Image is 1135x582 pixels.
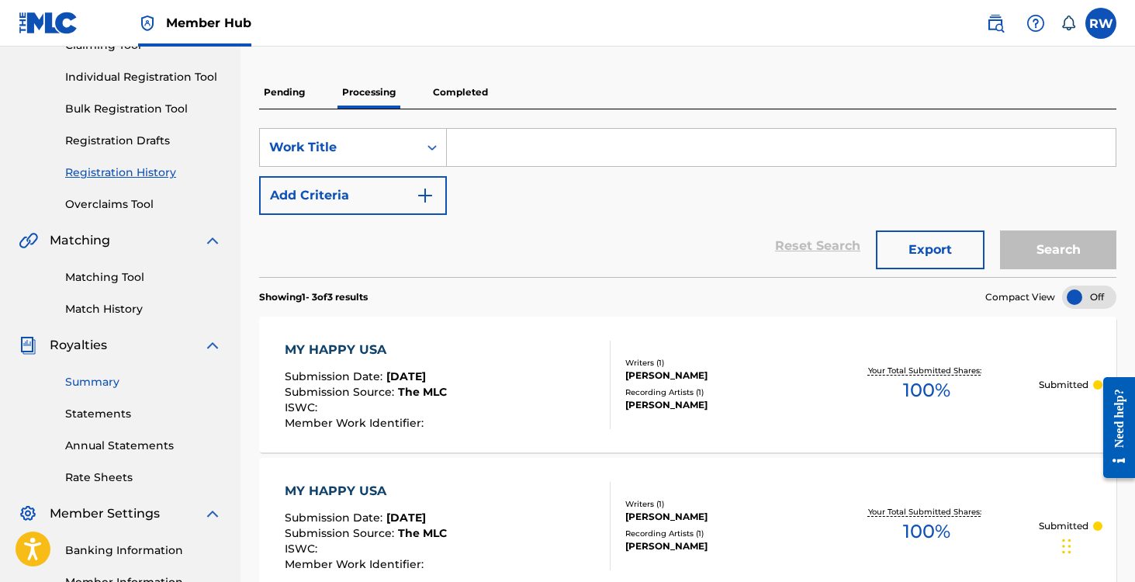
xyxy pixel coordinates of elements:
div: MY HAPPY USA [285,482,447,501]
button: Export [876,230,984,269]
span: Submission Source : [285,526,398,540]
p: Your Total Submitted Shares: [868,365,985,376]
a: Banking Information [65,542,222,559]
span: Submission Date : [285,369,386,383]
span: Matching [50,231,110,250]
a: Summary [65,374,222,390]
img: expand [203,336,222,355]
span: Member Work Identifier : [285,416,427,430]
p: Pending [259,76,310,109]
a: Rate Sheets [65,469,222,486]
div: Help [1020,8,1051,39]
iframe: Resource Center [1092,365,1135,490]
img: MLC Logo [19,12,78,34]
a: Registration Drafts [65,133,222,149]
p: Processing [337,76,400,109]
img: expand [203,504,222,523]
p: Your Total Submitted Shares: [868,506,985,518]
img: help [1026,14,1045,33]
img: Matching [19,231,38,250]
div: [PERSON_NAME] [625,398,814,412]
a: Match History [65,301,222,317]
div: Recording Artists ( 1 ) [625,528,814,539]
span: Submission Source : [285,385,398,399]
a: Registration History [65,165,222,181]
div: MY HAPPY USA [285,341,447,359]
span: ISWC : [285,400,321,414]
span: [DATE] [386,511,426,525]
img: Top Rightsholder [138,14,157,33]
span: 100 % [903,376,950,404]
a: Bulk Registration Tool [65,101,222,117]
a: MY HAPPY USASubmission Date:[DATE]Submission Source:The MLCISWC:Member Work Identifier:Writers (1... [259,317,1116,452]
form: Search Form [259,128,1116,277]
div: [PERSON_NAME] [625,539,814,553]
div: Drag [1062,523,1071,570]
a: Statements [65,406,222,422]
div: Work Title [269,138,409,157]
a: Annual Statements [65,438,222,454]
span: Member Settings [50,504,160,523]
span: 100 % [903,518,950,546]
div: User Menu [1085,8,1116,39]
p: Showing 1 - 3 of 3 results [259,290,368,304]
img: Member Settings [19,504,37,523]
a: Matching Tool [65,269,222,286]
div: Notifications [1061,16,1076,31]
span: Submission Date : [285,511,386,525]
img: search [986,14,1005,33]
span: Royalties [50,336,107,355]
img: 9d2ae6d4665cec9f34b9.svg [416,186,434,205]
iframe: Chat Widget [1057,508,1135,582]
p: Submitted [1039,519,1088,533]
img: Royalties [19,336,37,355]
span: The MLC [398,385,447,399]
span: Member Work Identifier : [285,557,427,571]
a: Individual Registration Tool [65,69,222,85]
p: Submitted [1039,378,1088,392]
div: [PERSON_NAME] [625,510,814,524]
button: Add Criteria [259,176,447,215]
span: [DATE] [386,369,426,383]
span: Compact View [985,290,1055,304]
a: Public Search [980,8,1011,39]
span: Member Hub [166,14,251,32]
p: Completed [428,76,493,109]
div: Writers ( 1 ) [625,498,814,510]
a: Overclaims Tool [65,196,222,213]
img: expand [203,231,222,250]
div: [PERSON_NAME] [625,369,814,383]
span: ISWC : [285,542,321,556]
div: Writers ( 1 ) [625,357,814,369]
span: The MLC [398,526,447,540]
div: Recording Artists ( 1 ) [625,386,814,398]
